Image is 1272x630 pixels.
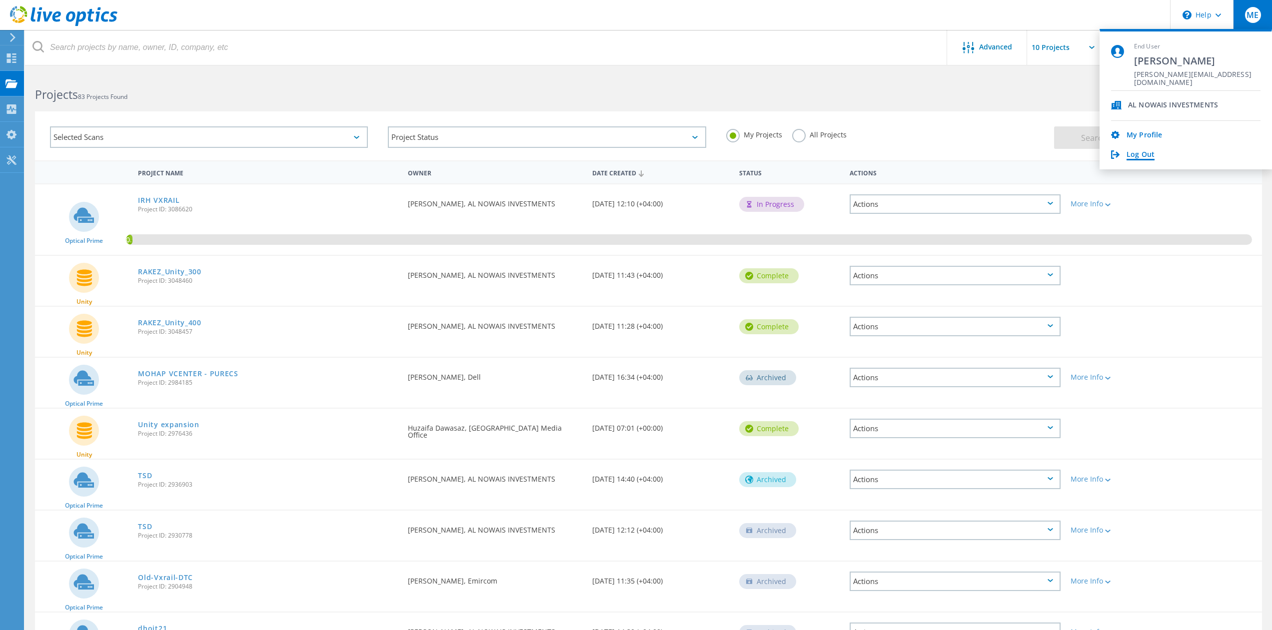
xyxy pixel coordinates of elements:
div: [DATE] 11:43 (+04:00) [587,256,735,289]
div: More Info [1071,578,1159,585]
div: Actions [850,572,1061,591]
div: Project Status [388,126,706,148]
div: [PERSON_NAME], Emircom [403,562,587,595]
div: More Info [1071,476,1159,483]
span: Optical Prime [65,238,103,244]
span: Project ID: 2976436 [138,431,398,437]
span: Unity [76,350,92,356]
a: TSD [138,472,152,479]
div: Selected Scans [50,126,368,148]
div: [PERSON_NAME], Dell [403,358,587,391]
div: [PERSON_NAME], AL NOWAIS INVESTMENTS [403,184,587,217]
span: 0.57% [126,234,132,243]
div: Huzaifa Dawasaz, [GEOGRAPHIC_DATA] Media Office [403,409,587,449]
span: Project ID: 2930778 [138,533,398,539]
span: AL NOWAIS INVESTMENTS [1128,101,1218,110]
span: Project ID: 2904948 [138,584,398,590]
div: [DATE] 12:12 (+04:00) [587,511,735,544]
div: Actions [850,266,1061,285]
div: Archived [739,523,796,538]
span: Optical Prime [65,503,103,509]
a: My Profile [1127,131,1162,140]
span: Search [1081,132,1107,143]
a: RAKEZ_Unity_400 [138,319,201,326]
a: Unity expansion [138,421,199,428]
div: [DATE] 07:01 (+00:00) [587,409,735,442]
div: Actions [850,470,1061,489]
div: Actions [845,163,1066,181]
span: Advanced [979,43,1012,50]
div: Archived [739,574,796,589]
div: [DATE] 11:28 (+04:00) [587,307,735,340]
div: Owner [403,163,587,181]
div: Complete [739,421,799,436]
a: IRH VXRAIL [138,197,179,204]
span: End User [1134,42,1261,51]
button: Search [1054,126,1130,149]
a: Live Optics Dashboard [10,21,117,28]
a: Log Out [1127,150,1155,160]
span: [PERSON_NAME] [1134,54,1261,67]
span: Project ID: 3086620 [138,206,398,212]
span: Unity [76,452,92,458]
div: [PERSON_NAME], AL NOWAIS INVESTMENTS [403,307,587,340]
div: Date Created [587,163,735,182]
div: [PERSON_NAME], AL NOWAIS INVESTMENTS [403,256,587,289]
b: Projects [35,86,78,102]
span: Project ID: 2936903 [138,482,398,488]
span: Project ID: 3048460 [138,278,398,284]
span: Project ID: 2984185 [138,380,398,386]
div: Project Name [133,163,403,181]
div: Status [734,163,845,181]
div: Actions [850,419,1061,438]
label: All Projects [792,129,847,138]
span: Optical Prime [65,401,103,407]
span: Optical Prime [65,554,103,560]
input: Search projects by name, owner, ID, company, etc [25,30,948,65]
div: Archived [739,370,796,385]
div: Actions [850,317,1061,336]
div: More Info [1071,374,1159,381]
span: Project ID: 3048457 [138,329,398,335]
a: MOHAP VCENTER - PURECS [138,370,238,377]
div: Archived [739,472,796,487]
a: RAKEZ_Unity_300 [138,268,201,275]
div: More Info [1071,527,1159,534]
div: Actions [850,194,1061,214]
label: My Projects [726,129,782,138]
div: [DATE] 14:40 (+04:00) [587,460,735,493]
span: ME [1247,11,1259,19]
div: More Info [1071,200,1159,207]
span: Optical Prime [65,605,103,611]
div: [PERSON_NAME], AL NOWAIS INVESTMENTS [403,511,587,544]
div: [PERSON_NAME], AL NOWAIS INVESTMENTS [403,460,587,493]
div: In Progress [739,197,804,212]
div: Complete [739,319,799,334]
a: TSD [138,523,152,530]
div: Actions [850,368,1061,387]
div: [DATE] 16:34 (+04:00) [587,358,735,391]
svg: \n [1183,10,1192,19]
span: 83 Projects Found [78,92,127,101]
a: Old-Vxrail-DTC [138,574,193,581]
div: [DATE] 11:35 (+04:00) [587,562,735,595]
div: Actions [850,521,1061,540]
div: Complete [739,268,799,283]
span: Unity [76,299,92,305]
span: [PERSON_NAME][EMAIL_ADDRESS][DOMAIN_NAME] [1134,70,1261,80]
div: [DATE] 12:10 (+04:00) [587,184,735,217]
